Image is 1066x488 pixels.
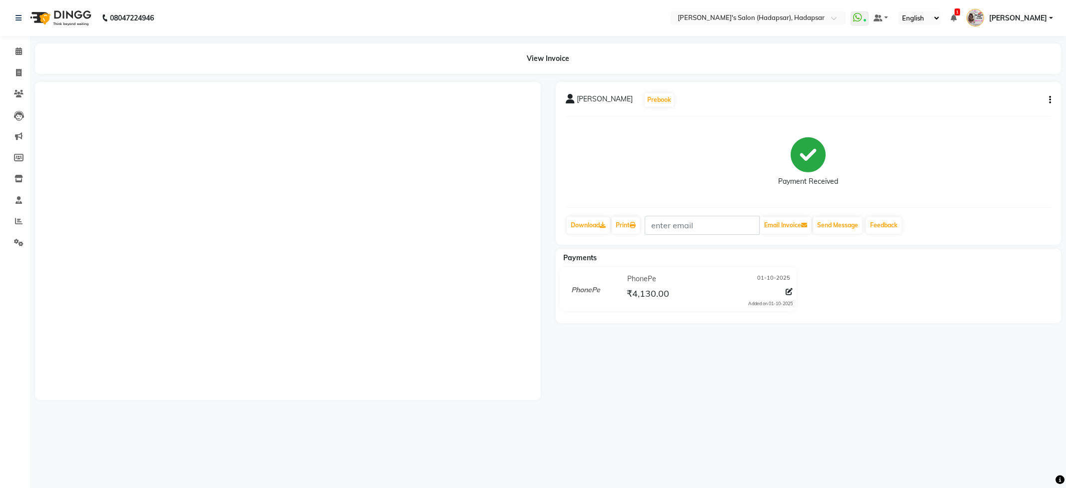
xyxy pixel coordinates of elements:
[25,4,94,32] img: logo
[612,217,640,234] a: Print
[577,94,633,108] span: [PERSON_NAME]
[760,217,811,234] button: Email Invoice
[813,217,862,234] button: Send Message
[35,43,1061,74] div: View Invoice
[757,274,790,284] span: 01-10-2025
[567,217,610,234] a: Download
[627,288,669,302] span: ₹4,130.00
[645,93,674,107] button: Prebook
[866,217,902,234] a: Feedback
[951,13,957,22] a: 1
[989,13,1047,23] span: [PERSON_NAME]
[748,300,793,307] div: Added on 01-10-2025
[563,253,597,262] span: Payments
[778,176,838,187] div: Payment Received
[955,8,960,15] span: 1
[645,216,760,235] input: enter email
[110,4,154,32] b: 08047224946
[627,274,656,284] span: PhonePe
[967,9,984,26] img: PAVAN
